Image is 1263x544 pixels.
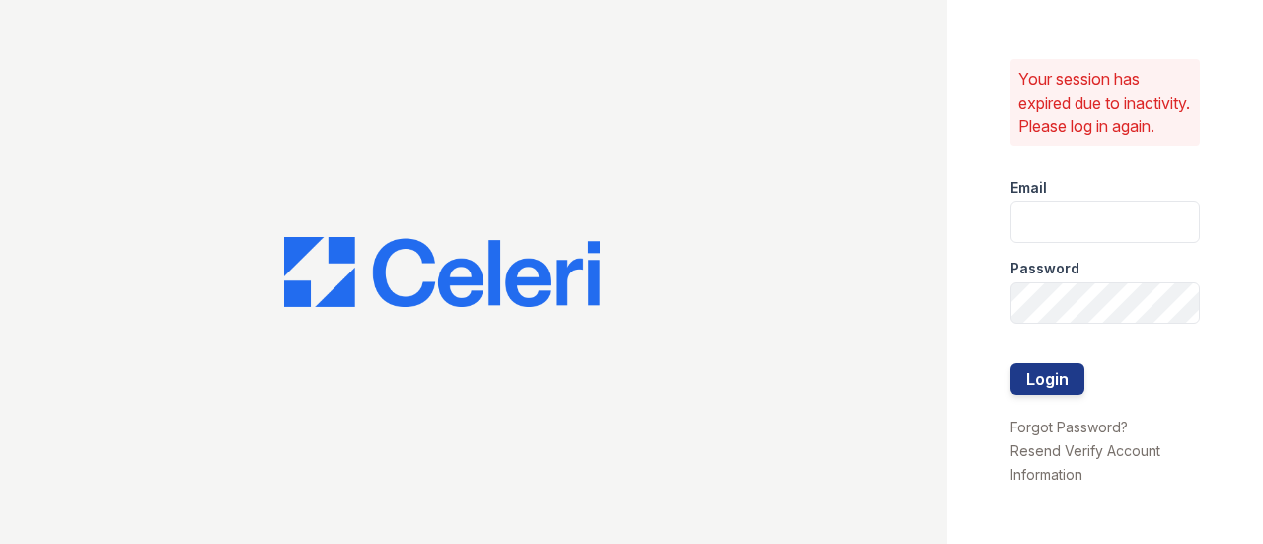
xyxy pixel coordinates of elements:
[284,237,600,308] img: CE_Logo_Blue-a8612792a0a2168367f1c8372b55b34899dd931a85d93a1a3d3e32e68fde9ad4.png
[1010,442,1160,483] a: Resend Verify Account Information
[1010,259,1079,278] label: Password
[1010,419,1128,435] a: Forgot Password?
[1010,178,1047,197] label: Email
[1018,67,1192,138] p: Your session has expired due to inactivity. Please log in again.
[1010,363,1084,395] button: Login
